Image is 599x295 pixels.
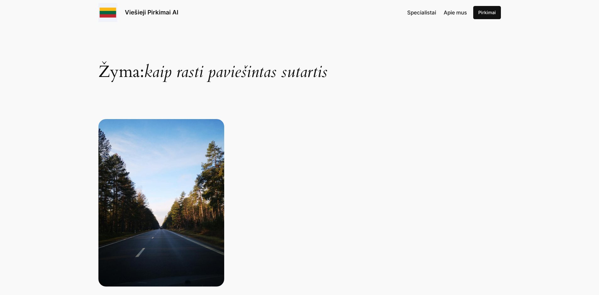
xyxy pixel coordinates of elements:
[98,3,117,22] img: Viešieji pirkimai logo
[407,8,436,17] a: Specialistai
[98,119,224,287] : Paviešintos viešųjų pirkimų sutartys: ką svarbu žinoti
[444,9,467,16] span: Apie mus
[98,31,501,80] h1: Žyma:
[144,61,327,83] span: kaip rasti paviešintas sutartis
[473,6,501,19] a: Pirkimai
[407,8,467,17] nav: Navigation
[407,9,436,16] span: Specialistai
[444,8,467,17] a: Apie mus
[125,8,178,16] a: Viešieji Pirkimai AI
